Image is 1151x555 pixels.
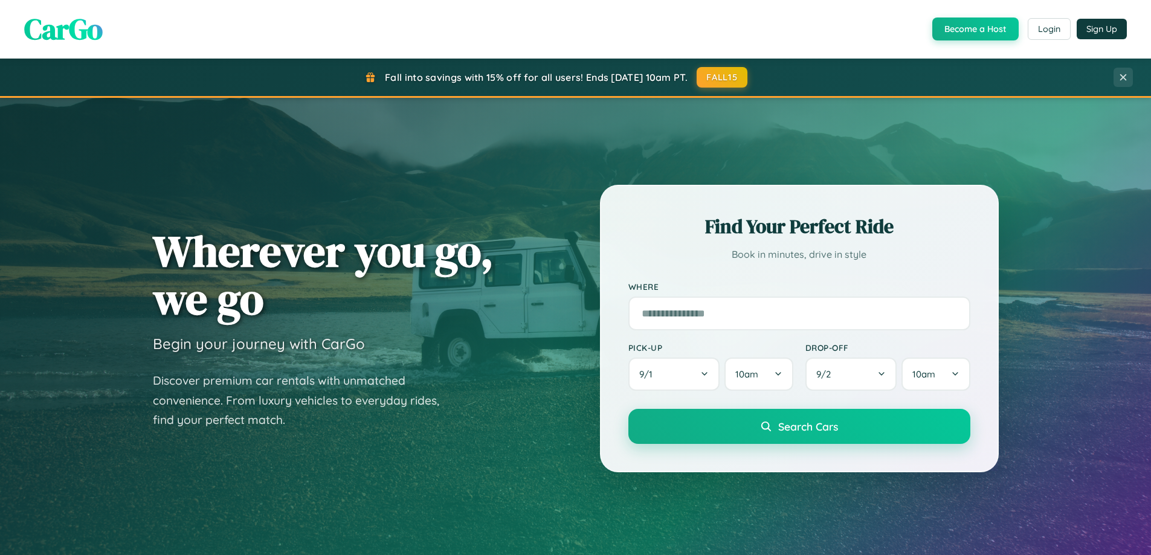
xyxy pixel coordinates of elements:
[778,420,838,433] span: Search Cars
[805,358,897,391] button: 9/2
[639,368,659,380] span: 9 / 1
[1077,19,1127,39] button: Sign Up
[153,227,494,322] h1: Wherever you go, we go
[385,71,688,83] span: Fall into savings with 15% off for all users! Ends [DATE] 10am PT.
[697,67,747,88] button: FALL15
[932,18,1019,40] button: Become a Host
[153,335,365,353] h3: Begin your journey with CarGo
[628,213,970,240] h2: Find Your Perfect Ride
[912,368,935,380] span: 10am
[1028,18,1071,40] button: Login
[628,409,970,444] button: Search Cars
[628,246,970,263] p: Book in minutes, drive in style
[724,358,793,391] button: 10am
[153,371,455,430] p: Discover premium car rentals with unmatched convenience. From luxury vehicles to everyday rides, ...
[628,281,970,292] label: Where
[805,342,970,353] label: Drop-off
[735,368,758,380] span: 10am
[24,9,103,49] span: CarGo
[901,358,970,391] button: 10am
[816,368,837,380] span: 9 / 2
[628,342,793,353] label: Pick-up
[628,358,720,391] button: 9/1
